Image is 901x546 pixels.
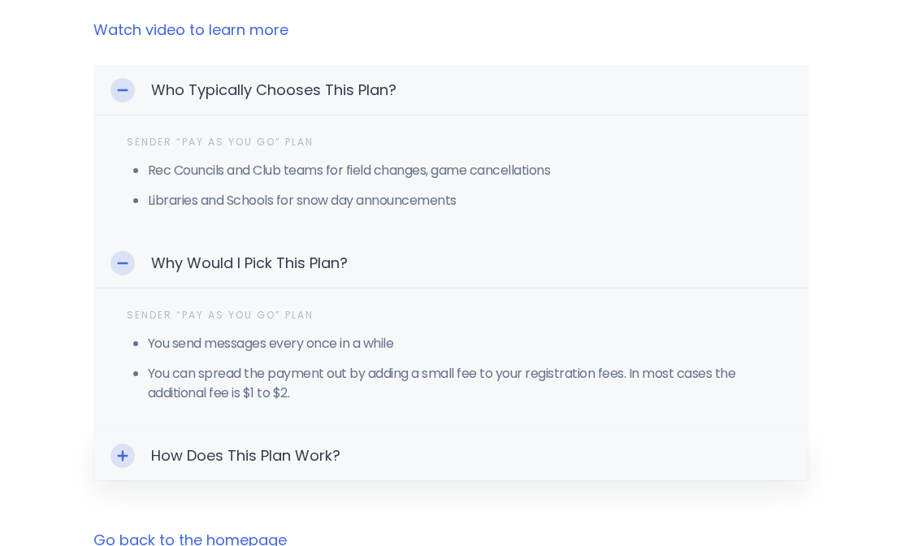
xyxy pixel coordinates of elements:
div: Sender “Pay As You Go” Plan [127,305,775,326]
div: Toggle ExpandWhy Would I Pick This Plan? [94,239,808,288]
li: Rec Councils and Club teams for field changes, game cancellations [148,161,775,180]
div: Toggle ExpandWho Typically Chooses This Plan? [94,66,808,115]
li: You can spread the payment out by adding a small fee to your registration fees. In most cases the... [148,364,775,403]
div: Toggle Expand [110,78,135,102]
li: Libraries and Schools for snow day announcements [148,191,775,210]
a: Watch video to learn more [93,19,808,41]
div: Sender “Pay As You Go” Plan [127,132,775,153]
div: Toggle ExpandHow Does This Plan Work? [94,431,808,480]
div: Toggle Expand [110,251,135,275]
div: Toggle Expand [110,444,135,468]
li: You send messages every once in a while [148,334,775,353]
